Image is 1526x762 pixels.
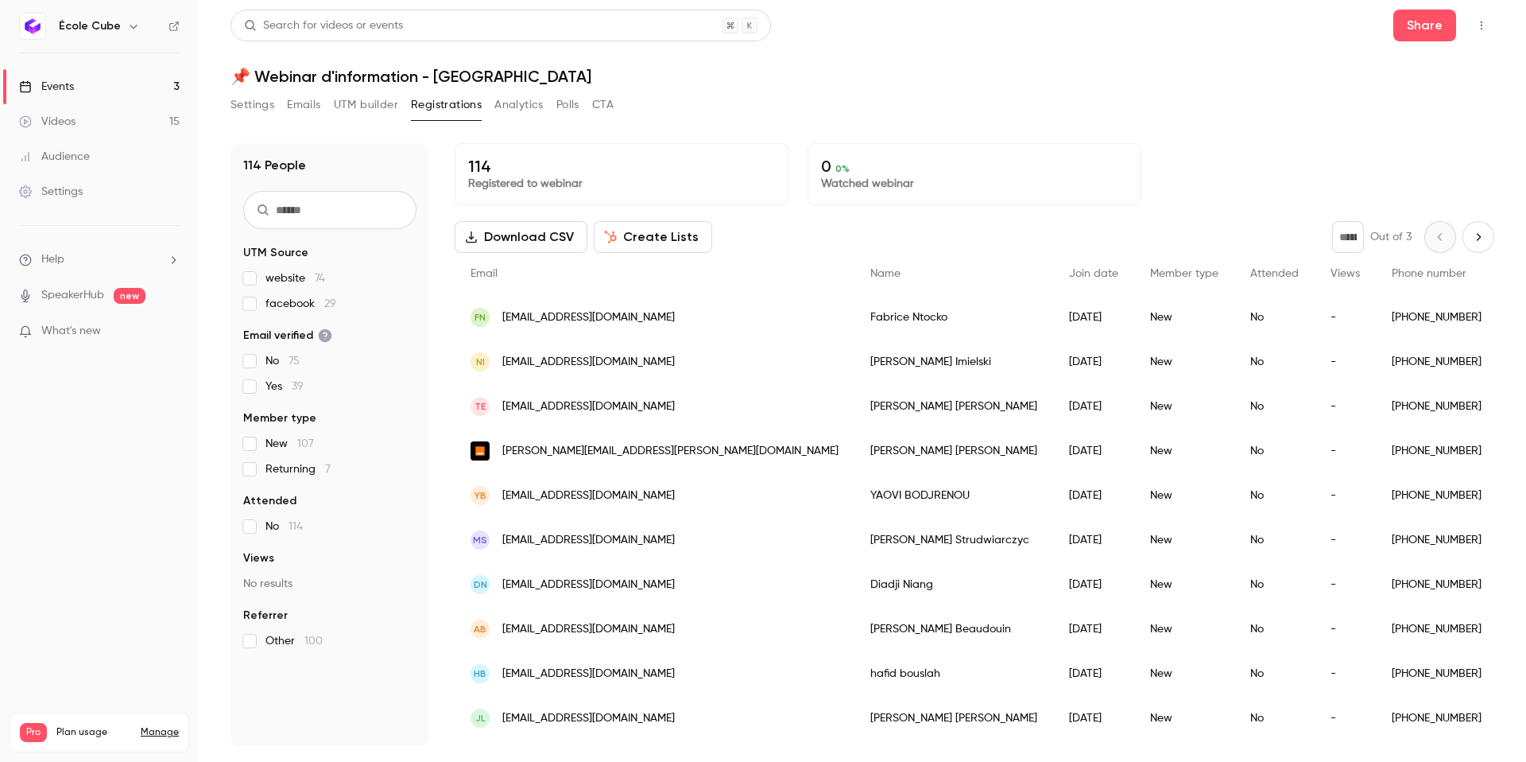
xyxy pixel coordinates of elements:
span: [EMAIL_ADDRESS][DOMAIN_NAME] [502,488,675,504]
div: hafid bouslah [854,651,1053,696]
div: [PHONE_NUMBER] [1376,384,1497,429]
span: New [265,436,314,452]
div: New [1134,518,1234,562]
div: No [1234,473,1315,518]
span: [PERSON_NAME][EMAIL_ADDRESS][PERSON_NAME][DOMAIN_NAME] [502,443,839,460]
div: - [1315,651,1376,696]
span: YB [474,488,486,503]
span: Referrer [243,608,288,624]
span: Phone number [1392,268,1466,279]
div: [DATE] [1053,473,1134,518]
div: [DATE] [1053,607,1134,651]
div: [PHONE_NUMBER] [1376,607,1497,651]
div: [DATE] [1053,429,1134,473]
div: No [1234,384,1315,429]
div: - [1315,473,1376,518]
div: New [1134,562,1234,607]
span: MS [473,533,487,547]
span: What's new [41,323,101,340]
section: facet-groups [243,245,416,649]
div: No [1234,429,1315,473]
div: New [1134,384,1234,429]
div: [PHONE_NUMBER] [1376,696,1497,741]
div: - [1315,384,1376,429]
span: [EMAIL_ADDRESS][DOMAIN_NAME] [502,666,675,682]
div: [PHONE_NUMBER] [1376,518,1497,562]
p: 114 [468,157,775,176]
span: AB [474,622,486,636]
h1: 114 People [243,156,306,175]
p: Watched webinar [821,176,1128,192]
button: UTM builder [334,92,398,118]
div: [DATE] [1053,651,1134,696]
button: Registrations [411,92,482,118]
div: New [1134,651,1234,696]
span: NI [476,355,485,369]
span: 100 [304,636,323,647]
div: No [1234,562,1315,607]
span: [EMAIL_ADDRESS][DOMAIN_NAME] [502,621,675,638]
h6: École Cube [59,18,121,34]
button: Settings [230,92,274,118]
div: No [1234,518,1315,562]
span: [EMAIL_ADDRESS][DOMAIN_NAME] [502,398,675,415]
span: Name [870,268,900,279]
span: [EMAIL_ADDRESS][DOMAIN_NAME] [502,309,675,326]
p: 0 [821,157,1128,176]
div: Events [19,79,74,95]
span: Help [41,251,64,268]
div: New [1134,429,1234,473]
div: Videos [19,114,76,130]
h1: 📌 Webinar d'information - [GEOGRAPHIC_DATA] [230,67,1494,86]
span: [EMAIL_ADDRESS][DOMAIN_NAME] [502,577,675,593]
span: Other [265,633,323,649]
button: Polls [556,92,579,118]
span: Returning [265,461,331,477]
span: Pro [20,723,47,742]
p: Out of 3 [1370,229,1412,245]
img: orange.com [471,441,490,461]
div: Diadji Niang [854,562,1053,607]
button: CTA [592,92,614,118]
div: [PERSON_NAME] Imielski [854,340,1053,384]
div: - [1315,696,1376,741]
span: Email verified [243,328,332,344]
span: [EMAIL_ADDRESS][DOMAIN_NAME] [502,710,675,727]
img: École Cube [20,14,45,39]
div: - [1315,562,1376,607]
div: Search for videos or events [244,17,403,34]
span: UTM Source [243,245,308,261]
p: No results [243,576,416,592]
span: Views [1330,268,1360,279]
div: [DATE] [1053,340,1134,384]
div: [DATE] [1053,384,1134,429]
span: Member type [1150,268,1218,279]
span: 39 [292,381,304,392]
div: No [1234,295,1315,340]
div: - [1315,295,1376,340]
div: [PERSON_NAME] [PERSON_NAME] [854,429,1053,473]
div: [PHONE_NUMBER] [1376,295,1497,340]
span: Member type [243,410,316,426]
div: [PERSON_NAME] [PERSON_NAME] [854,696,1053,741]
div: New [1134,473,1234,518]
button: Next page [1462,221,1494,253]
span: No [265,519,303,535]
div: [PERSON_NAME] Strudwiarczyc [854,518,1053,562]
div: Audience [19,149,90,165]
div: [PHONE_NUMBER] [1376,340,1497,384]
span: FN [474,310,486,325]
span: [EMAIL_ADDRESS][DOMAIN_NAME] [502,354,675,371]
div: [DATE] [1053,696,1134,741]
iframe: Noticeable Trigger [161,325,180,339]
p: Registered to webinar [468,176,775,192]
div: [DATE] [1053,518,1134,562]
span: website [265,270,325,286]
a: SpeakerHub [41,287,104,304]
button: Emails [287,92,320,118]
div: [PERSON_NAME] [PERSON_NAME] [854,384,1053,429]
div: [PHONE_NUMBER] [1376,651,1497,696]
div: New [1134,295,1234,340]
div: New [1134,607,1234,651]
span: 0 % [835,163,850,174]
